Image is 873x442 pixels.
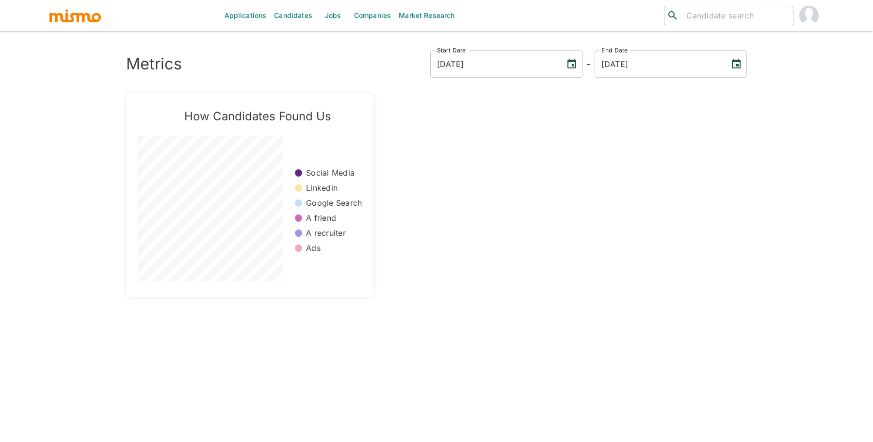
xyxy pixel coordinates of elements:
[306,213,336,224] p: A friend
[586,56,591,72] h6: -
[306,197,362,209] p: Google Search
[153,109,362,124] h5: How Candidates Found Us
[306,182,338,194] p: Linkedin
[306,243,321,254] p: Ads
[437,46,466,54] label: Start Date
[306,167,355,179] p: Social Media
[126,55,182,73] h3: Metrics
[682,9,789,22] input: Candidate search
[430,50,558,78] input: MM/DD/YYYY
[727,54,746,74] button: Choose date, selected date is Oct 15, 2025
[601,46,628,54] label: End Date
[799,6,819,25] img: Daniela Zito
[48,8,102,23] img: logo
[595,50,723,78] input: MM/DD/YYYY
[306,228,346,239] p: A recruiter
[562,54,582,74] button: Choose date, selected date is Oct 15, 2022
